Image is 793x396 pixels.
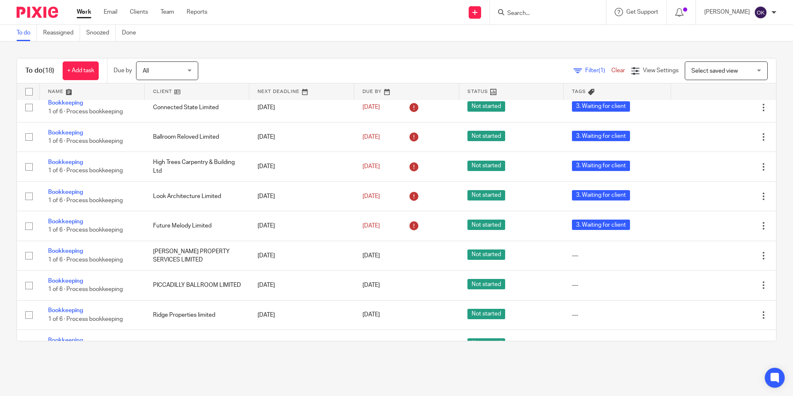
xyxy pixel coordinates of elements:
a: Bookkeeping [48,308,83,313]
a: Bookkeeping [48,248,83,254]
td: [DATE] [249,93,354,122]
td: [DATE] [249,241,354,270]
a: Work [77,8,91,16]
a: Bookkeeping [48,189,83,195]
span: Filter [585,68,611,73]
a: Clients [130,8,148,16]
span: [DATE] [362,134,380,140]
td: [DATE] [249,152,354,181]
img: Pixie [17,7,58,18]
td: [PERSON_NAME] PROPERTY SERVICES LIMITED [145,241,250,270]
span: [DATE] [362,282,380,288]
span: 1 of 6 · Process bookkeeping [48,198,123,203]
span: 3. Waiting for client [572,101,630,112]
span: Not started [467,190,505,200]
span: 1 of 6 · Process bookkeeping [48,138,123,144]
div: --- [572,340,663,349]
span: Not started [467,101,505,112]
a: Bookkeeping [48,219,83,225]
td: Look Architecture Limited [145,181,250,211]
a: Bookkeeping [48,100,83,106]
td: Future Melody Limited [145,211,250,241]
span: 3. Waiting for client [572,190,630,200]
td: [DATE] [249,300,354,330]
td: [DATE] [249,211,354,241]
span: Not started [467,309,505,319]
td: Connected State Limited [145,93,250,122]
span: 1 of 6 · Process bookkeeping [48,316,123,322]
a: Bookkeeping [48,337,83,343]
a: Reassigned [43,25,80,41]
div: --- [572,252,663,260]
span: Not started [467,279,505,289]
td: High Trees Carpentry & Building Ltd [145,152,250,181]
img: svg%3E [754,6,767,19]
span: View Settings [643,68,679,73]
span: 1 of 6 · Process bookkeeping [48,227,123,233]
div: --- [572,311,663,319]
td: Ballroom Reloved Limited [145,122,250,152]
span: 1 of 6 · Process bookkeeping [48,109,123,115]
span: [DATE] [362,193,380,199]
span: Not started [467,161,505,171]
td: PICCADILLY BALLROOM LIMITED [145,271,250,300]
a: Bookkeeping [48,159,83,165]
span: 1 of 6 · Process bookkeeping [48,168,123,174]
h1: To do [25,66,54,75]
span: Tags [572,89,586,94]
span: [DATE] [362,105,380,110]
span: [DATE] [362,253,380,259]
span: [DATE] [362,164,380,169]
td: [DATE] [249,181,354,211]
a: Team [161,8,174,16]
td: Moderncourt Limited [145,330,250,359]
td: [DATE] [249,330,354,359]
span: Get Support [626,9,658,15]
a: Bookkeeping [48,130,83,136]
span: Not started [467,220,505,230]
span: Select saved view [691,68,738,74]
span: Not started [467,249,505,260]
span: (1) [598,68,605,73]
span: 1 of 6 · Process bookkeeping [48,286,123,292]
span: 3. Waiting for client [572,131,630,141]
td: [DATE] [249,271,354,300]
td: [DATE] [249,122,354,152]
a: Done [122,25,142,41]
input: Search [506,10,581,17]
span: Not started [467,338,505,349]
span: 3. Waiting for client [572,161,630,171]
span: 3. Waiting for client [572,220,630,230]
a: Email [104,8,117,16]
a: To do [17,25,37,41]
div: --- [572,281,663,289]
a: Clear [611,68,625,73]
a: Snoozed [86,25,116,41]
a: Bookkeeping [48,278,83,284]
span: All [143,68,149,74]
p: [PERSON_NAME] [704,8,750,16]
a: + Add task [63,61,99,80]
span: (18) [43,67,54,74]
p: Due by [114,66,132,75]
span: [DATE] [362,223,380,229]
span: 1 of 6 · Process bookkeeping [48,257,123,263]
a: Reports [187,8,207,16]
span: [DATE] [362,312,380,318]
span: Not started [467,131,505,141]
td: Ridge Properties limited [145,300,250,330]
